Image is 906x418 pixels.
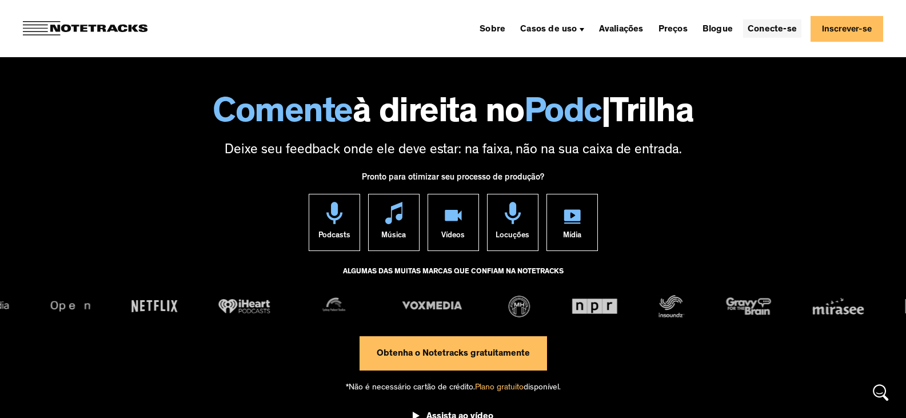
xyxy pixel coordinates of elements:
[822,23,872,33] font: Inscrever-se
[524,97,601,133] span: Podc
[698,19,737,38] a: Blogue
[318,232,350,240] font: Podcasts
[496,232,529,240] font: Locuções
[487,194,538,251] a: Locuções
[428,194,479,251] a: Vídeos
[743,19,801,38] a: Conecte-se
[475,384,524,392] font: Plano gratuito
[362,174,544,182] font: Pronto para otimizar seu processo de produção?
[346,384,475,392] font: *Não é necessário cartão de crédito.
[441,232,465,240] font: Vídeos
[343,268,564,276] font: ALGUMAS DAS MUITAS MARCAS QUE CONFIAM NA NOTETRACKS
[480,25,505,34] font: Sobre
[524,384,561,392] font: disponível.
[360,336,547,371] a: Obtenha o Notetracks gratuitamente
[594,19,648,38] a: Avaliações
[377,349,530,359] font: Obtenha o Notetracks gratuitamente
[520,25,577,34] font: Casos de uso
[225,144,682,158] font: Deixe seu feedback onde ele deve estar: na faixa, não na sua caixa de entrada.
[475,19,510,38] a: Sobre
[601,97,610,133] font: |
[658,25,688,34] font: Preços
[381,232,406,240] font: Música
[654,19,692,38] a: Preços
[368,194,420,251] a: Música
[599,25,644,34] font: Avaliações
[867,379,895,407] div: Abra o Intercom Messenger
[610,97,693,133] font: Trilha
[811,16,883,42] a: Inscrever-se
[516,19,588,38] div: Casos de uso
[703,25,733,34] font: Blogue
[213,97,353,133] font: Comente
[748,25,797,34] font: Conecte-se
[353,97,524,133] font: à direita no
[546,194,598,251] a: Mídia
[563,232,581,240] font: Mídia
[309,194,360,251] a: Podcasts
